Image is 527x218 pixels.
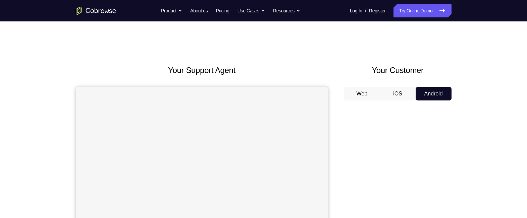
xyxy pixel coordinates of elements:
button: Use Cases [238,4,265,17]
h2: Your Customer [344,64,452,76]
a: Log In [350,4,362,17]
button: Resources [273,4,300,17]
button: iOS [380,87,416,100]
a: Go to the home page [76,7,116,15]
button: Android [416,87,452,100]
span: / [365,7,366,15]
a: About us [190,4,208,17]
a: Try Online Demo [393,4,451,17]
h2: Your Support Agent [76,64,328,76]
button: Product [161,4,182,17]
a: Pricing [216,4,229,17]
a: Register [369,4,385,17]
button: Web [344,87,380,100]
